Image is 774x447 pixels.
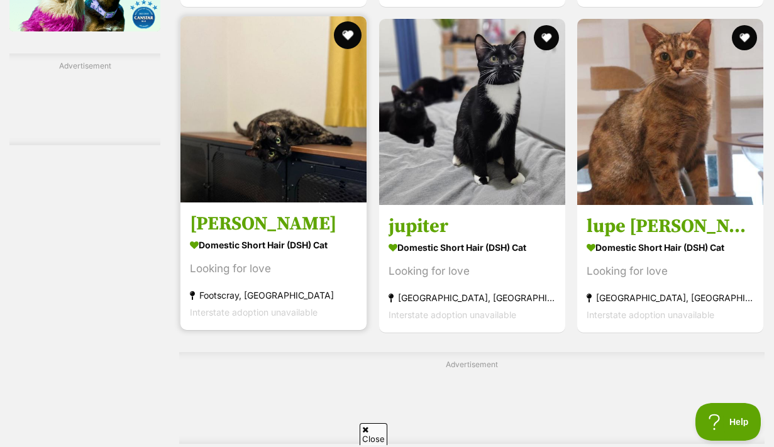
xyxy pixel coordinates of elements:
[587,289,754,306] strong: [GEOGRAPHIC_DATA], [GEOGRAPHIC_DATA]
[587,309,714,319] span: Interstate adoption unavailable
[577,19,763,205] img: lupe kathy - Domestic Short Hair (DSH) Cat
[360,423,387,445] span: Close
[587,238,754,256] strong: Domestic Short Hair (DSH) Cat
[732,25,757,50] button: favourite
[389,238,556,256] strong: Domestic Short Hair (DSH) Cat
[389,289,556,306] strong: [GEOGRAPHIC_DATA], [GEOGRAPHIC_DATA]
[379,204,565,332] a: jupiter Domestic Short Hair (DSH) Cat Looking for love [GEOGRAPHIC_DATA], [GEOGRAPHIC_DATA] Inter...
[190,306,318,317] span: Interstate adoption unavailable
[695,403,761,441] iframe: Help Scout Beacon - Open
[389,214,556,238] h3: jupiter
[389,309,516,319] span: Interstate adoption unavailable
[190,286,357,303] strong: Footscray, [GEOGRAPHIC_DATA]
[379,19,565,205] img: jupiter - Domestic Short Hair (DSH) Cat
[180,16,367,202] img: linda - Domestic Short Hair (DSH) Cat
[389,262,556,279] div: Looking for love
[9,53,160,145] div: Advertisement
[587,214,754,238] h3: lupe [PERSON_NAME]
[190,260,357,277] div: Looking for love
[534,25,559,50] button: favourite
[577,204,763,332] a: lupe [PERSON_NAME] Domestic Short Hair (DSH) Cat Looking for love [GEOGRAPHIC_DATA], [GEOGRAPHIC_...
[334,21,362,49] button: favourite
[190,211,357,235] h3: [PERSON_NAME]
[180,202,367,329] a: [PERSON_NAME] Domestic Short Hair (DSH) Cat Looking for love Footscray, [GEOGRAPHIC_DATA] Interst...
[587,262,754,279] div: Looking for love
[190,235,357,253] strong: Domestic Short Hair (DSH) Cat
[179,352,765,444] div: Advertisement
